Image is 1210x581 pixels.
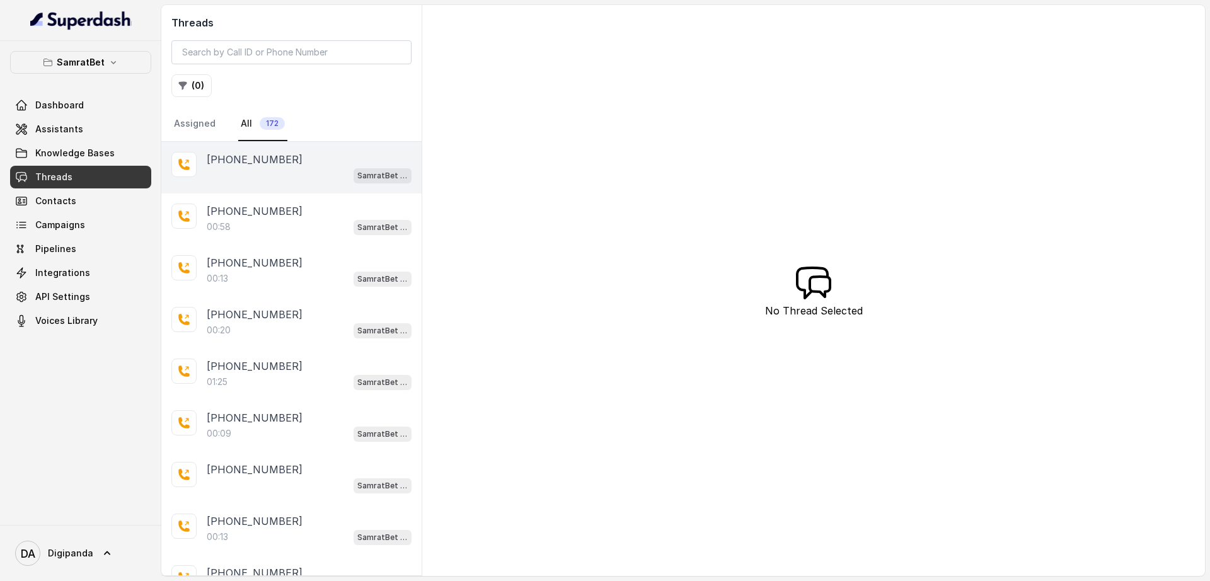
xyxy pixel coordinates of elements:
[357,376,408,389] p: SamratBet agent
[260,117,285,130] span: 172
[10,238,151,260] a: Pipelines
[207,462,302,477] p: [PHONE_NUMBER]
[207,204,302,219] p: [PHONE_NUMBER]
[10,118,151,141] a: Assistants
[238,107,287,141] a: All172
[35,195,76,207] span: Contacts
[207,255,302,270] p: [PHONE_NUMBER]
[10,51,151,74] button: SamratBet
[171,107,218,141] a: Assigned
[765,303,863,318] p: No Thread Selected
[207,307,302,322] p: [PHONE_NUMBER]
[207,272,228,285] p: 00:13
[207,514,302,529] p: [PHONE_NUMBER]
[10,214,151,236] a: Campaigns
[357,273,408,285] p: SamratBet agent
[30,10,132,30] img: light.svg
[207,410,302,425] p: [PHONE_NUMBER]
[35,147,115,159] span: Knowledge Bases
[35,267,90,279] span: Integrations
[35,314,98,327] span: Voices Library
[10,536,151,571] a: Digipanda
[10,309,151,332] a: Voices Library
[207,359,302,374] p: [PHONE_NUMBER]
[21,547,35,560] text: DA
[10,190,151,212] a: Contacts
[357,480,408,492] p: SamratBet agent
[171,40,412,64] input: Search by Call ID or Phone Number
[35,219,85,231] span: Campaigns
[10,142,151,164] a: Knowledge Bases
[357,325,408,337] p: SamratBet agent
[171,74,212,97] button: (0)
[35,99,84,112] span: Dashboard
[207,565,302,580] p: [PHONE_NUMBER]
[207,152,302,167] p: [PHONE_NUMBER]
[357,428,408,440] p: SamratBet agent
[35,123,83,135] span: Assistants
[10,285,151,308] a: API Settings
[207,324,231,337] p: 00:20
[207,376,228,388] p: 01:25
[357,221,408,234] p: SamratBet agent
[10,166,151,188] a: Threads
[207,427,231,440] p: 00:09
[57,55,105,70] p: SamratBet
[171,15,412,30] h2: Threads
[207,531,228,543] p: 00:13
[357,531,408,544] p: SamratBet agent
[357,170,408,182] p: SamratBet agent
[35,290,90,303] span: API Settings
[48,547,93,560] span: Digipanda
[10,262,151,284] a: Integrations
[171,107,412,141] nav: Tabs
[207,221,231,233] p: 00:58
[10,94,151,117] a: Dashboard
[35,243,76,255] span: Pipelines
[35,171,72,183] span: Threads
